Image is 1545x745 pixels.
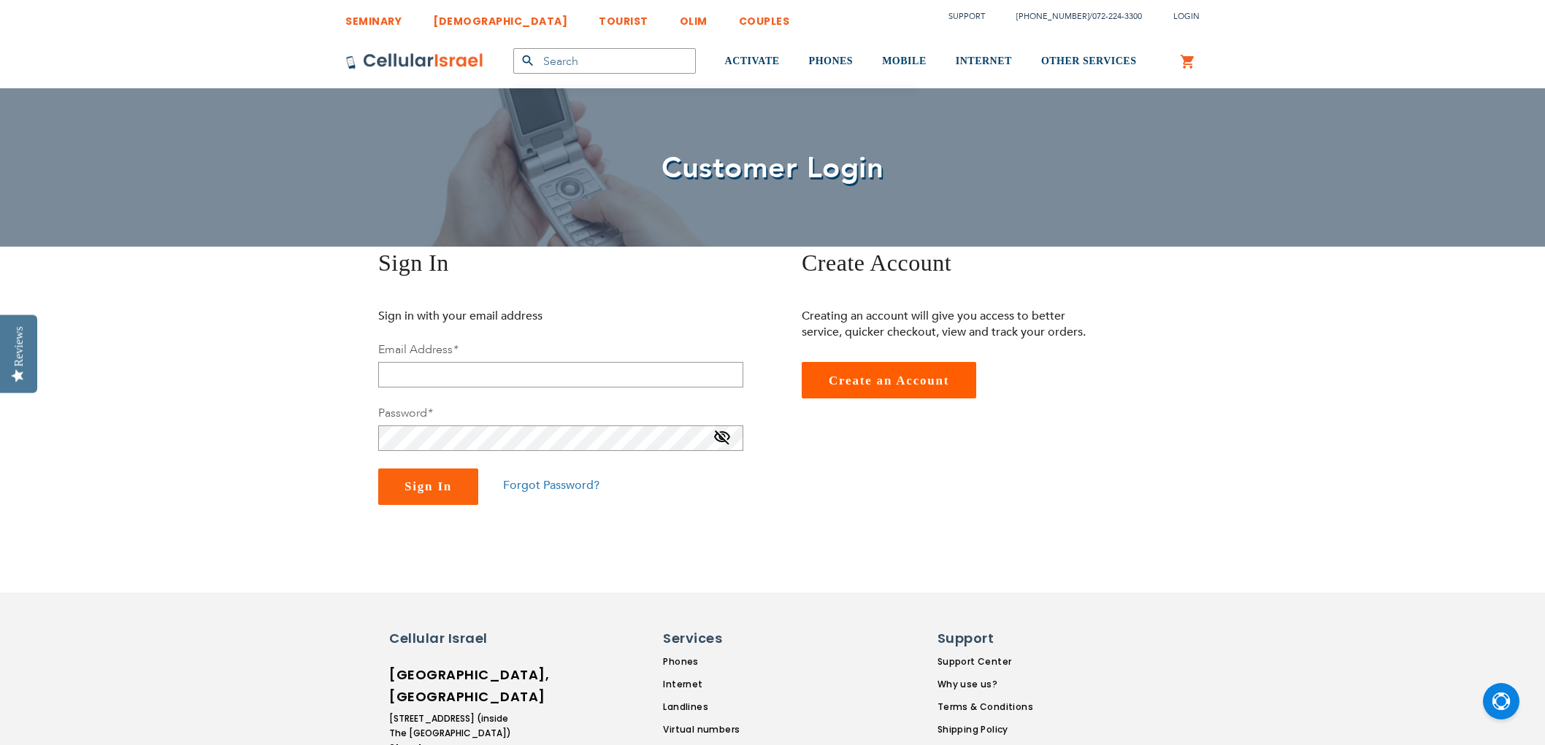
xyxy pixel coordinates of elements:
[12,326,26,366] div: Reviews
[599,4,648,31] a: TOURIST
[680,4,708,31] a: OLIM
[938,629,1024,648] h6: Support
[663,723,796,736] a: Virtual numbers
[378,250,449,276] span: Sign In
[663,629,787,648] h6: Services
[809,34,854,89] a: PHONES
[938,723,1033,736] a: Shipping Policy
[725,55,780,66] span: ACTIVATE
[503,477,599,493] a: Forgot Password?
[802,308,1097,340] p: Creating an account will give you access to better service, quicker checkout, view and track your...
[378,362,743,387] input: Email
[378,341,458,358] label: Email Address
[405,479,452,493] span: Sign In
[1173,11,1200,22] span: Login
[948,11,985,22] a: Support
[663,655,796,668] a: Phones
[739,4,790,31] a: COUPLES
[1002,6,1142,27] li: /
[956,34,1012,89] a: INTERNET
[802,362,976,398] a: Create an Account
[345,53,484,70] img: Cellular Israel Logo
[809,55,854,66] span: PHONES
[938,655,1033,668] a: Support Center
[378,405,432,421] label: Password
[378,308,674,324] p: Sign in with your email address
[725,34,780,89] a: ACTIVATE
[1041,55,1137,66] span: OTHER SERVICES
[378,468,478,505] button: Sign In
[433,4,567,31] a: [DEMOGRAPHIC_DATA]
[663,700,796,714] a: Landlines
[1041,34,1137,89] a: OTHER SERVICES
[882,55,927,66] span: MOBILE
[1016,11,1089,22] a: [PHONE_NUMBER]
[956,55,1012,66] span: INTERNET
[663,678,796,691] a: Internet
[345,4,402,31] a: SEMINARY
[829,374,949,387] span: Create an Account
[802,250,951,276] span: Create Account
[513,48,696,74] input: Search
[882,34,927,89] a: MOBILE
[1092,11,1142,22] a: 072-224-3300
[938,678,1033,691] a: Why use us?
[389,664,513,708] h6: [GEOGRAPHIC_DATA], [GEOGRAPHIC_DATA]
[938,700,1033,714] a: Terms & Conditions
[662,148,883,188] span: Customer Login
[389,629,513,648] h6: Cellular Israel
